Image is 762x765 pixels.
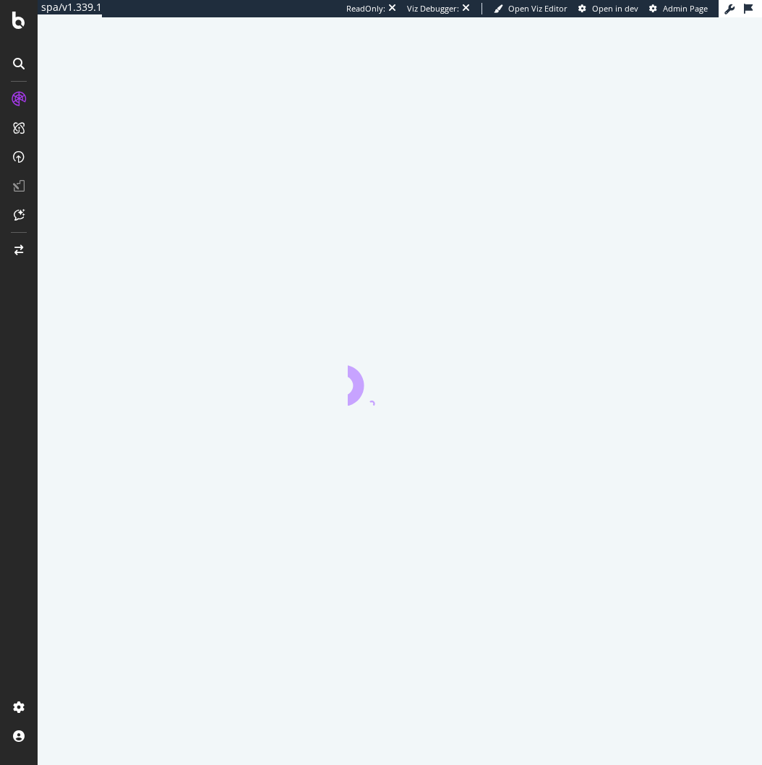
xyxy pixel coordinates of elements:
[346,3,385,14] div: ReadOnly:
[663,3,708,14] span: Admin Page
[508,3,568,14] span: Open Viz Editor
[592,3,638,14] span: Open in dev
[578,3,638,14] a: Open in dev
[407,3,459,14] div: Viz Debugger:
[494,3,568,14] a: Open Viz Editor
[649,3,708,14] a: Admin Page
[348,354,452,406] div: animation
